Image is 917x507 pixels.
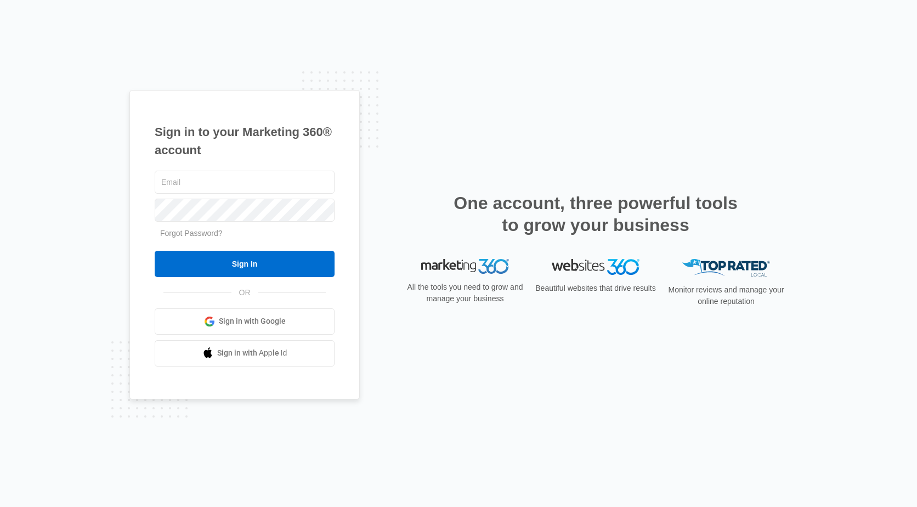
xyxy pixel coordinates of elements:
p: All the tools you need to grow and manage your business [404,281,527,305]
a: Forgot Password? [160,229,223,238]
img: Websites 360 [552,259,639,275]
input: Email [155,171,335,194]
img: Marketing 360 [421,259,509,274]
p: Beautiful websites that drive results [534,283,657,294]
h2: One account, three powerful tools to grow your business [450,192,741,236]
span: Sign in with Google [219,316,286,327]
span: OR [231,287,258,298]
h1: Sign in to your Marketing 360® account [155,123,335,159]
a: Sign in with Google [155,308,335,335]
img: Top Rated Local [682,259,770,277]
span: Sign in with Apple Id [217,347,287,359]
p: Monitor reviews and manage your online reputation [665,284,788,307]
input: Sign In [155,251,335,277]
a: Sign in with Apple Id [155,340,335,367]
